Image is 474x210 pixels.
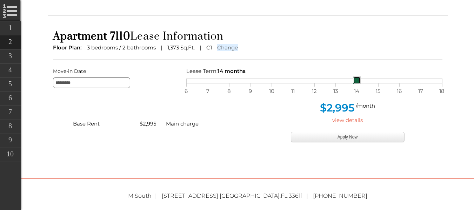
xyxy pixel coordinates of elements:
div: Base Rent [68,119,134,128]
span: 12 [311,87,318,96]
span: /month [356,102,375,109]
div: Lease Term: [186,67,442,76]
div: Main charge [161,119,227,128]
span: 1,373 [167,44,179,51]
span: 7 [204,87,211,96]
span: 15 [375,87,382,96]
h1: Lease Information [53,30,442,43]
span: 18 [439,87,446,96]
a: view details [332,117,363,123]
span: 17 [417,87,424,96]
span: 13 [332,87,339,96]
span: Apartment 7110 [53,30,130,43]
span: 9 [247,87,254,96]
span: $2,995 [320,101,355,114]
span: Sq.Ft. [180,44,195,51]
span: 14 [353,87,360,96]
span: 10 [268,87,275,96]
span: 14 months [218,68,246,74]
span: C1 [206,44,212,51]
span: Floor Plan: [53,44,82,51]
span: M South [128,192,160,199]
span: , [162,192,312,199]
a: [PHONE_NUMBER] [313,192,367,199]
span: 33611 [289,192,303,199]
a: Change [217,44,238,51]
span: $2,995 [140,120,156,127]
span: 11 [289,87,296,96]
span: 6 [183,87,190,96]
span: [GEOGRAPHIC_DATA] [220,192,280,199]
input: Move-in Date edit selected 8/27/2025 [53,77,130,88]
a: M South [STREET_ADDRESS] [GEOGRAPHIC_DATA],FL 33611 [128,192,312,199]
label: Move-in Date [53,67,176,76]
span: 16 [396,87,403,96]
span: 8 [226,87,233,96]
span: FL [281,192,287,199]
span: 3 bedrooms / 2 bathrooms [87,44,156,51]
button: Apply Now [291,132,405,142]
span: [STREET_ADDRESS] [162,192,218,199]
